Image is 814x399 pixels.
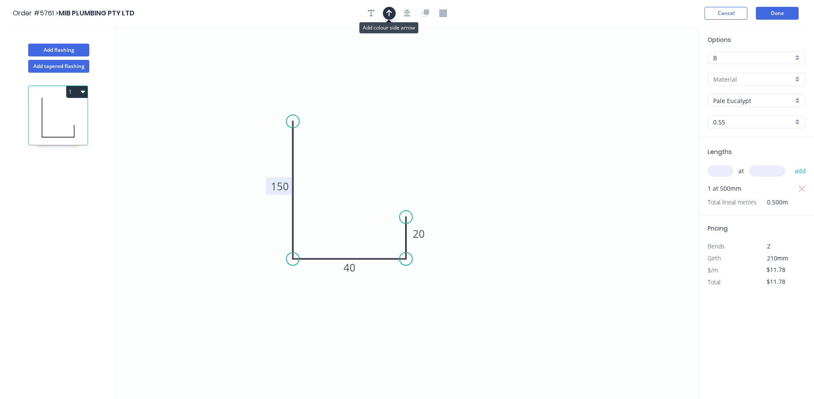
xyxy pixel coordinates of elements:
span: Bends [708,242,725,250]
span: MIB PLUMBING PTY LTD [59,8,135,18]
input: Material [713,75,793,84]
button: add [790,164,811,178]
button: Add flashing [28,44,89,56]
span: 1 at 500mm [708,183,741,195]
input: Colour [713,96,793,105]
button: Done [756,7,799,20]
span: Options [708,35,731,44]
tspan: 20 [413,227,425,241]
input: Price level [713,53,793,62]
span: Total [708,278,720,286]
span: 0.500m [757,196,788,208]
tspan: 40 [344,260,356,275]
div: Add colour side arrow [359,22,418,33]
button: Cancel [705,7,747,20]
span: at [738,165,744,177]
span: Lengths [708,148,732,156]
span: Girth [708,254,721,262]
span: Order #5761 > [13,8,59,18]
svg: 0 [115,27,699,399]
button: 1 [66,86,88,98]
span: 2 [767,242,770,250]
input: Thickness [713,118,793,127]
tspan: 150 [271,179,289,193]
button: Add tapered flashing [28,60,89,73]
span: Pricing [708,224,728,233]
span: Total lineal metres [708,196,757,208]
span: $/m [708,266,718,274]
span: 210mm [767,254,788,262]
